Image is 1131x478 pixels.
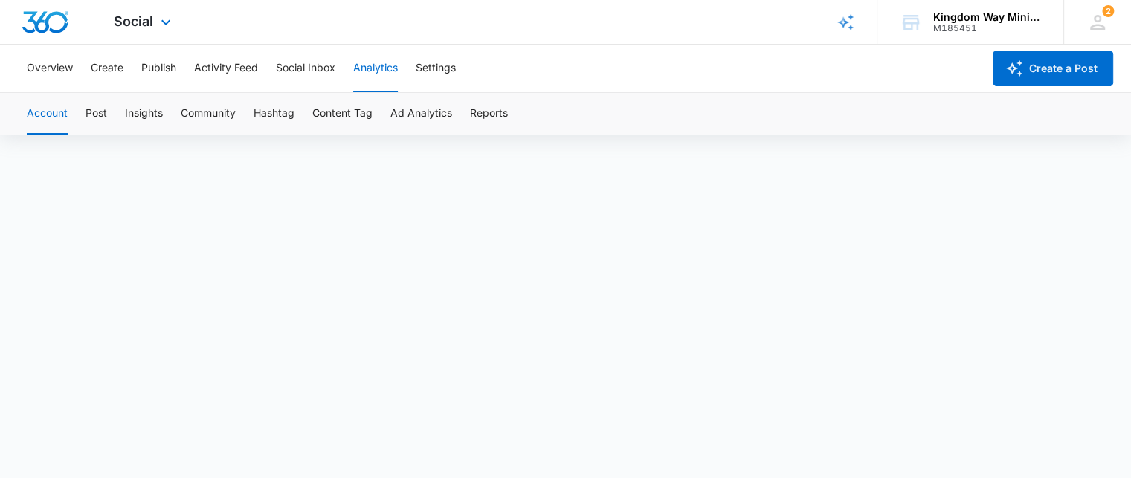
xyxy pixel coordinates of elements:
button: Account [27,93,68,135]
button: Settings [416,45,456,92]
button: Content Tag [312,93,373,135]
button: Publish [141,45,176,92]
button: Social Inbox [276,45,335,92]
button: Post [86,93,107,135]
button: Community [181,93,236,135]
div: notifications count [1102,5,1114,17]
button: Create [91,45,123,92]
button: Analytics [353,45,398,92]
button: Activity Feed [194,45,258,92]
button: Insights [125,93,163,135]
div: account name [933,11,1042,23]
span: 2 [1102,5,1114,17]
button: Create a Post [993,51,1113,86]
button: Reports [470,93,508,135]
button: Hashtag [254,93,294,135]
button: Overview [27,45,73,92]
span: Social [114,13,153,29]
button: Ad Analytics [390,93,452,135]
div: account id [933,23,1042,33]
